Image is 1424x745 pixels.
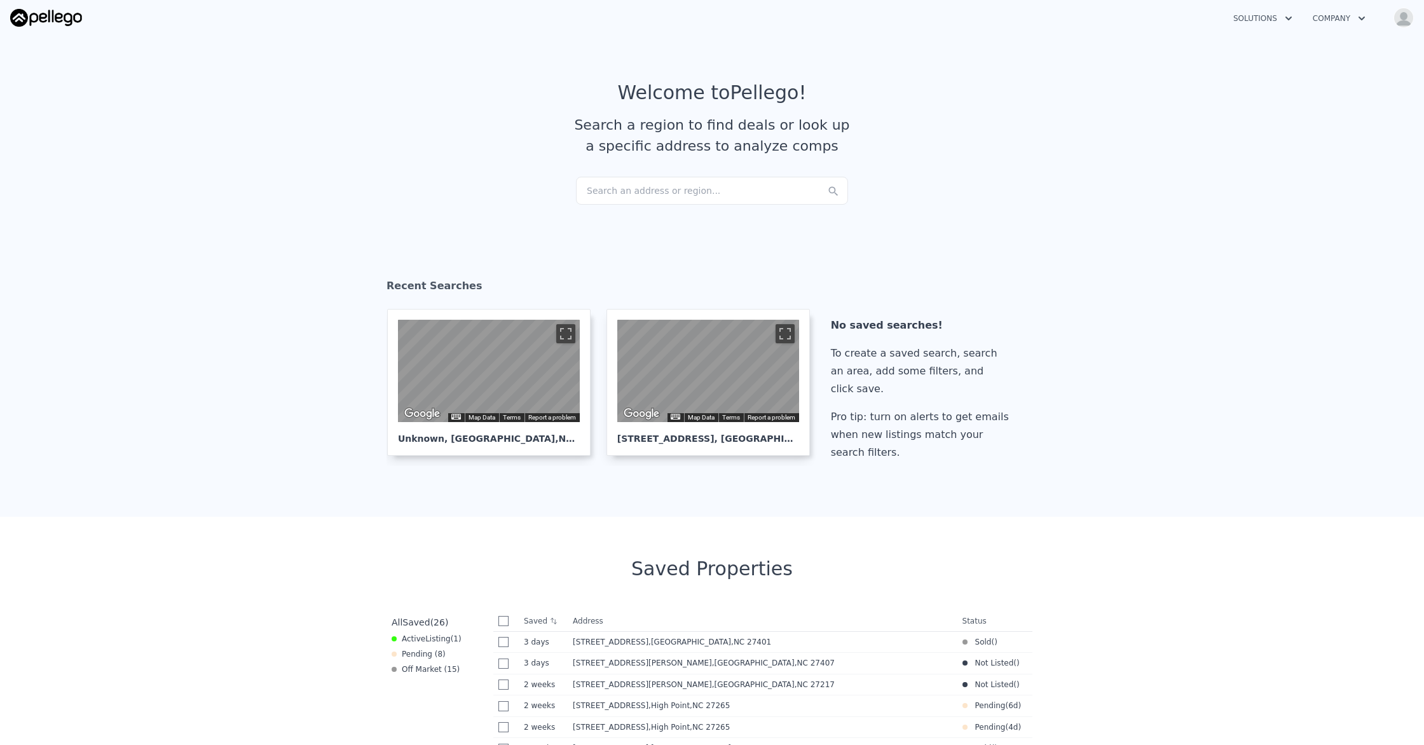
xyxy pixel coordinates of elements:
span: Sold ( [968,637,995,647]
div: All ( 26 ) [392,616,448,629]
span: , High Point [648,701,735,710]
a: Open this area in Google Maps (opens a new window) [620,406,662,422]
img: Google [620,406,662,422]
div: Street View [398,320,580,422]
span: , NC 27217 [795,680,835,689]
div: Pending ( 8 ) [392,649,446,659]
div: Welcome to Pellego ! [618,81,807,104]
span: , NC 27407 [795,659,835,667]
th: Address [568,611,957,632]
span: [STREET_ADDRESS] [573,723,648,732]
button: Company [1303,7,1376,30]
a: Terms (opens in new tab) [503,414,521,421]
th: Status [957,611,1032,632]
span: Saved [402,617,430,627]
span: Not Listed ( [968,658,1017,668]
button: Keyboard shortcuts [671,414,680,420]
time: 2025-09-10 20:09 [524,701,563,711]
span: , NC 27265 [690,701,730,710]
time: 2025-09-09 22:36 [524,722,563,732]
button: Solutions [1223,7,1303,30]
span: ) [994,637,997,647]
div: Street View [617,320,799,422]
span: , [GEOGRAPHIC_DATA] [712,659,840,667]
div: Search an address or region... [576,177,848,205]
button: Map Data [688,413,715,422]
a: Terms (opens in new tab) [722,414,740,421]
img: Google [401,406,443,422]
span: , NC 27217 [555,434,606,444]
span: , [GEOGRAPHIC_DATA] [712,680,840,689]
span: ) [1017,658,1020,668]
time: 2025-09-20 20:01 [1008,701,1018,711]
span: Not Listed ( [968,680,1017,690]
span: ) [1017,680,1020,690]
div: Unknown , [GEOGRAPHIC_DATA] [398,422,580,445]
div: Pro tip: turn on alerts to get emails when new listings match your search filters. [831,408,1014,461]
span: [STREET_ADDRESS] [573,701,648,710]
span: , NC 27401 [731,638,771,646]
time: 2025-09-23 19:49 [524,658,563,668]
div: Recent Searches [387,268,1037,309]
span: Pending ( [968,722,1009,732]
div: Map [398,320,580,422]
time: 2025-09-16 03:17 [524,680,563,690]
a: Map Unknown, [GEOGRAPHIC_DATA],NC 27217 [387,309,601,456]
button: Toggle fullscreen view [776,324,795,343]
span: , High Point [648,723,735,732]
th: Saved [519,611,568,631]
span: [STREET_ADDRESS] [573,638,648,646]
div: Off Market ( 15 ) [392,664,460,674]
span: ) [1018,722,1021,732]
div: Saved Properties [387,557,1037,580]
div: Search a region to find deals or look up a specific address to analyze comps [570,114,854,156]
img: Pellego [10,9,82,27]
span: Listing [425,634,451,643]
div: Map [617,320,799,422]
button: Keyboard shortcuts [451,414,460,420]
span: [STREET_ADDRESS][PERSON_NAME] [573,680,712,689]
button: Map Data [469,413,495,422]
a: Report a problem [748,414,795,421]
span: ) [1018,701,1021,711]
div: To create a saved search, search an area, add some filters, and click save. [831,345,1014,398]
span: Pending ( [968,701,1009,711]
span: Active ( 1 ) [402,634,462,644]
span: , NC 27265 [690,723,730,732]
time: 2025-09-23 06:48 [1008,722,1018,732]
span: [STREET_ADDRESS][PERSON_NAME] [573,659,712,667]
a: Open this area in Google Maps (opens a new window) [401,406,443,422]
a: Map [STREET_ADDRESS], [GEOGRAPHIC_DATA] [606,309,820,456]
a: Report a problem [528,414,576,421]
img: avatar [1393,8,1414,28]
span: , [GEOGRAPHIC_DATA] [648,638,776,646]
div: [STREET_ADDRESS] , [GEOGRAPHIC_DATA] [617,422,799,445]
div: No saved searches! [831,317,1014,334]
time: 2025-09-23 19:58 [524,637,563,647]
button: Toggle fullscreen view [556,324,575,343]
